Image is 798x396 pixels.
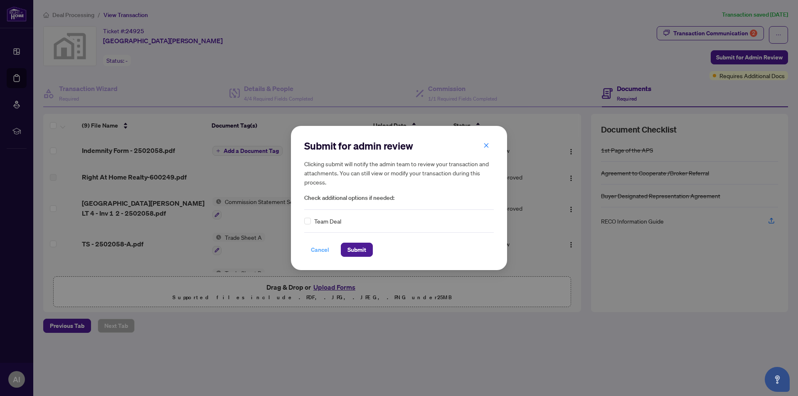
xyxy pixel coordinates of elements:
span: Cancel [311,243,329,256]
button: Cancel [304,243,336,257]
button: Submit [341,243,373,257]
span: Submit [347,243,366,256]
h2: Submit for admin review [304,139,494,152]
span: Team Deal [314,216,341,226]
span: close [483,143,489,148]
h5: Clicking submit will notify the admin team to review your transaction and attachments. You can st... [304,159,494,187]
button: Open asap [765,367,790,392]
span: Check additional options if needed: [304,193,494,203]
